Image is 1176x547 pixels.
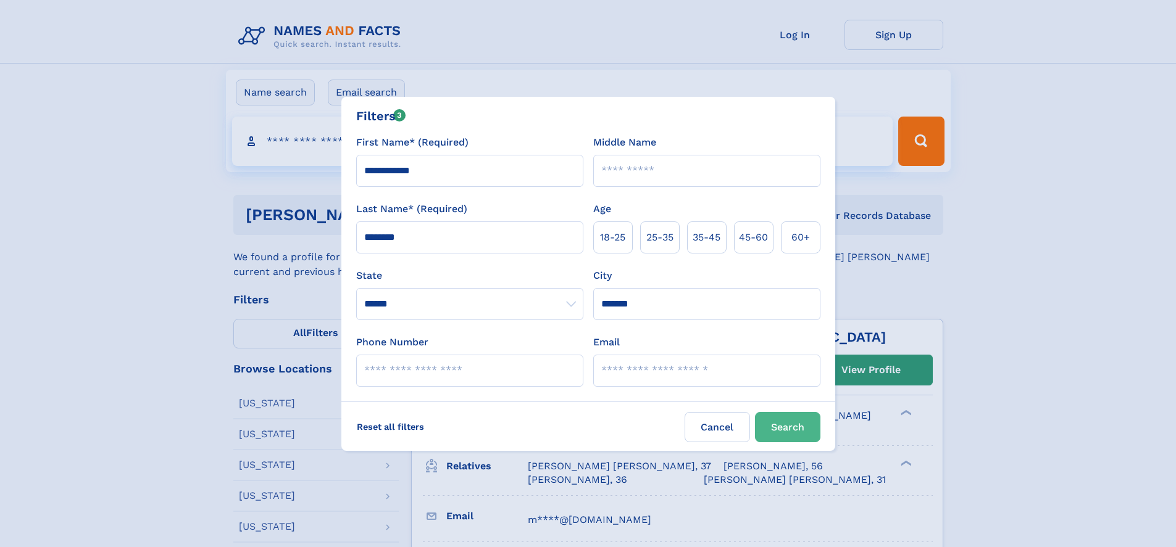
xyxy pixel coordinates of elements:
[356,202,467,216] label: Last Name* (Required)
[693,230,720,245] span: 35‑45
[593,335,620,350] label: Email
[739,230,768,245] span: 45‑60
[349,412,432,442] label: Reset all filters
[356,335,428,350] label: Phone Number
[356,107,406,125] div: Filters
[593,135,656,150] label: Middle Name
[356,135,469,150] label: First Name* (Required)
[593,268,612,283] label: City
[356,268,583,283] label: State
[646,230,673,245] span: 25‑35
[685,412,750,442] label: Cancel
[791,230,810,245] span: 60+
[600,230,625,245] span: 18‑25
[593,202,611,216] label: Age
[755,412,820,442] button: Search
